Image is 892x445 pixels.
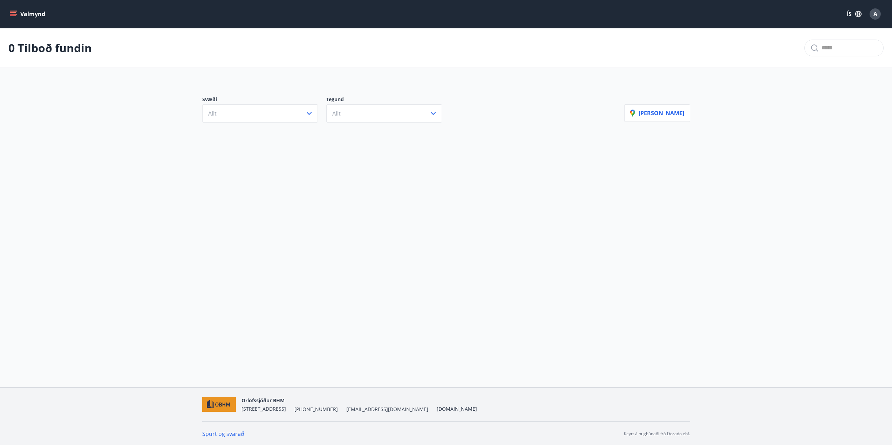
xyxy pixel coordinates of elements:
p: Keyrt á hugbúnaði frá Dorado ehf. [624,431,690,437]
button: Allt [326,104,442,123]
button: ÍS [843,8,865,20]
p: Tegund [326,96,450,104]
img: c7HIBRK87IHNqKbXD1qOiSZFdQtg2UzkX3TnRQ1O.png [202,397,236,412]
span: Allt [208,110,217,117]
span: [EMAIL_ADDRESS][DOMAIN_NAME] [346,406,428,413]
span: Allt [332,110,341,117]
a: Spurt og svarað [202,430,244,438]
span: Orlofssjóður BHM [241,397,285,404]
button: Allt [202,104,318,123]
a: [DOMAIN_NAME] [437,405,477,412]
p: 0 Tilboð fundin [8,40,92,56]
p: Svæði [202,96,326,104]
button: menu [8,8,48,20]
span: [STREET_ADDRESS] [241,405,286,412]
button: A [867,6,884,22]
p: [PERSON_NAME] [630,109,684,117]
span: [PHONE_NUMBER] [294,406,338,413]
span: A [873,10,877,18]
button: [PERSON_NAME] [624,104,690,122]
